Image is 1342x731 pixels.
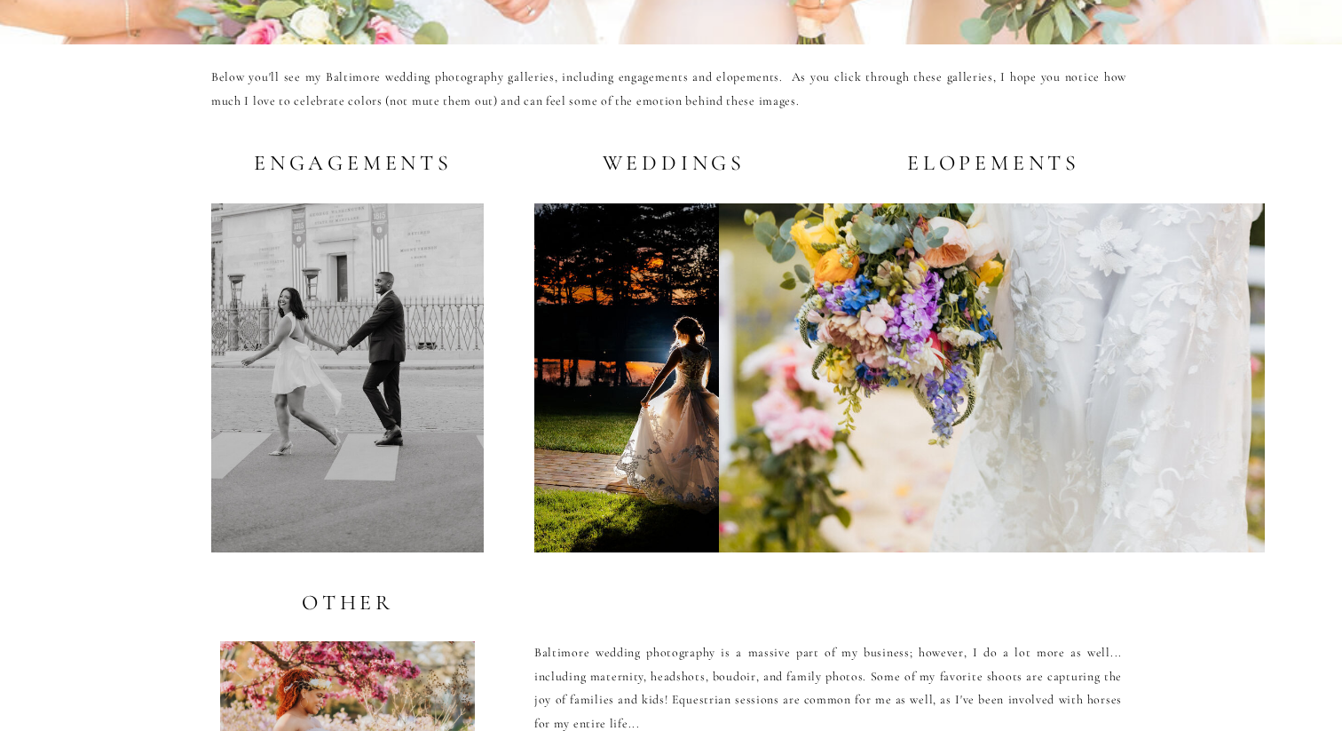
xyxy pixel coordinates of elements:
a: Weddings [594,151,746,173]
a: engagements [254,151,441,173]
h2: other [302,591,393,613]
h2: elopements [904,151,1080,173]
p: Below you'll see my Baltimore wedding photography galleries, including engagements and elopements... [211,66,1126,122]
